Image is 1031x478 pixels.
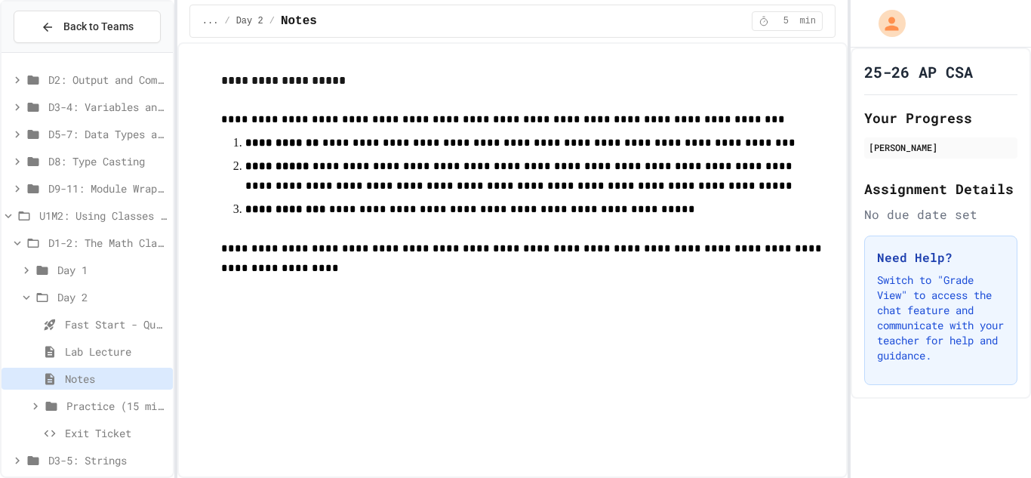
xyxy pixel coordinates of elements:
span: Day 1 [57,262,167,278]
span: ... [202,15,219,27]
div: No due date set [864,205,1017,224]
h2: Your Progress [864,107,1017,128]
span: 5 [774,15,798,27]
span: / [269,15,275,27]
h1: 25-26 AP CSA [864,61,973,82]
span: D9-11: Module Wrap Up [48,180,167,196]
h3: Need Help? [877,248,1005,267]
span: U1M2: Using Classes and Objects [39,208,167,224]
span: min [799,15,816,27]
span: Lab Lecture [65,344,167,359]
button: Back to Teams [14,11,161,43]
span: D3-5: Strings [48,452,167,468]
div: [PERSON_NAME] [869,140,1013,154]
span: D5-7: Data Types and Number Calculations [48,126,167,142]
span: Fast Start - Quiz [65,316,167,332]
span: D8: Type Casting [48,153,167,169]
span: / [224,15,229,27]
span: Day 2 [57,289,167,305]
span: Day 2 [236,15,263,27]
span: Exit Ticket [65,425,167,441]
div: My Account [863,6,909,41]
p: Switch to "Grade View" to access the chat feature and communicate with your teacher for help and ... [877,273,1005,363]
span: Back to Teams [63,19,134,35]
span: Notes [281,12,317,30]
span: Practice (15 mins) [66,398,167,414]
span: D1-2: The Math Class [48,235,167,251]
span: Notes [65,371,167,387]
span: D2: Output and Compiling Code [48,72,167,88]
h2: Assignment Details [864,178,1017,199]
span: D3-4: Variables and Input [48,99,167,115]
